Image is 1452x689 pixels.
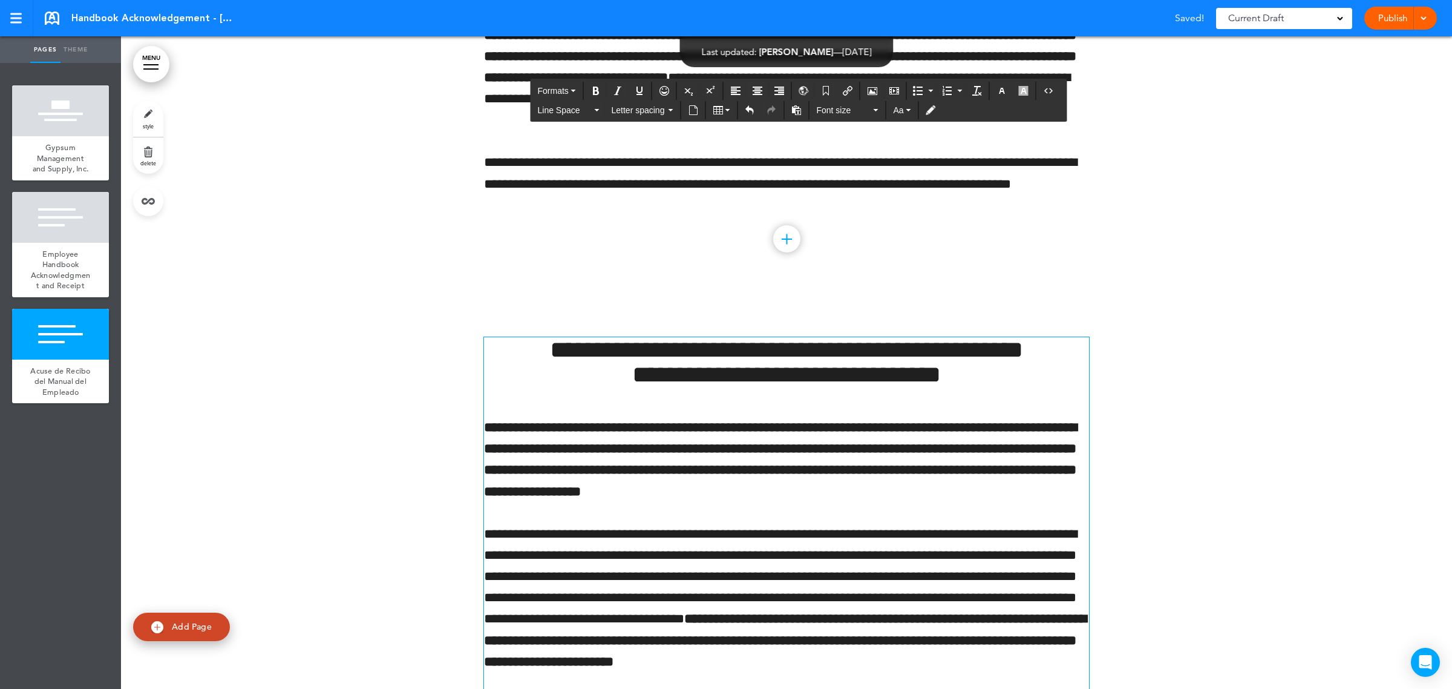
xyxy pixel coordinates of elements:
div: Superscript [701,82,721,100]
div: Table [708,101,736,119]
div: Align right [769,82,790,100]
div: Clear formatting [967,82,987,100]
div: Insert/Edit global anchor link [794,82,814,100]
div: — [702,47,872,56]
span: Gypsum Management and Supply, Inc. [33,142,89,174]
div: Numbered list [938,82,966,100]
span: Add Page [172,621,212,632]
div: Redo [761,101,782,119]
a: delete [133,137,163,174]
div: Open Intercom Messenger [1411,648,1440,677]
img: add.svg [151,621,163,633]
a: Acuse de Recibo del Manual del Empleado [12,360,109,404]
span: Current Draft [1228,10,1284,27]
div: Insert document [683,101,704,119]
div: Align left [725,82,746,100]
div: Paste as text [786,101,806,119]
div: Insert/edit airmason link [837,82,858,100]
a: Add Page [133,613,230,641]
span: Handbook Acknowledgement - [PERSON_NAME] E & S [71,12,235,25]
span: Acuse de Recibo del Manual del Empleado [30,366,91,397]
span: style [143,122,154,130]
span: Line Space [538,104,592,116]
span: Letter spacing [612,104,666,116]
span: Saved! [1175,13,1204,23]
a: Employee Handbook Acknowledgment and Receipt [12,243,109,297]
div: Airmason image [862,82,883,100]
a: Gypsum Management and Supply, Inc. [12,136,109,180]
span: delete [140,159,156,166]
a: Pages [30,36,60,63]
div: Subscript [679,82,699,100]
div: Bullet list [909,82,937,100]
div: Insert/edit media [884,82,904,100]
div: Source code [1038,82,1059,100]
span: [PERSON_NAME] [759,46,834,58]
span: [DATE] [843,46,872,58]
span: Font size [816,104,871,116]
a: Publish [1373,7,1411,30]
span: Last updated: [702,46,757,58]
div: Toggle Tracking Changes [921,101,941,119]
span: Employee Handbook Acknowledgment and Receipt [31,249,91,291]
a: Theme [60,36,91,63]
a: MENU [133,46,169,82]
div: Anchor [816,82,836,100]
div: Align center [747,82,768,100]
div: Italic [607,82,628,100]
a: style [133,101,163,137]
span: Formats [538,86,569,96]
div: Undo [739,101,760,119]
span: Aa [893,105,903,115]
div: Bold [586,82,606,100]
div: Underline [629,82,650,100]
